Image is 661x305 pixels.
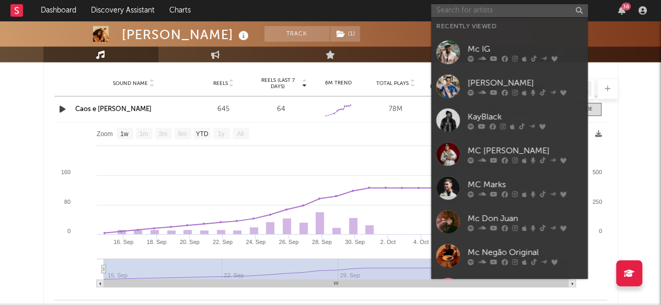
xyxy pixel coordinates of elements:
[198,104,250,115] div: 645
[427,104,479,115] div: 423k
[146,239,166,245] text: 18. Sep
[97,130,113,138] text: Zoom
[436,20,583,33] div: Recently Viewed
[468,212,583,225] div: Mc Don Juan
[255,104,307,115] div: 64
[246,239,265,245] text: 24. Sep
[413,239,428,245] text: 4. Oct
[255,77,301,90] span: Reels (last 7 days)
[592,169,601,175] text: 500
[139,130,148,138] text: 1m
[431,171,588,205] a: MC Marks
[311,239,331,245] text: 28. Sep
[67,228,70,234] text: 0
[345,239,365,245] text: 30. Sep
[431,103,588,137] a: KayBlack
[369,104,422,115] div: 78M
[217,130,224,138] text: 1y
[380,239,395,245] text: 2. Oct
[468,178,583,191] div: MC Marks
[178,130,187,138] text: 6m
[431,69,588,103] a: [PERSON_NAME]
[468,43,583,55] div: Mc IG
[330,26,360,42] button: (1)
[431,35,588,69] a: Mc IG
[468,111,583,123] div: KayBlack
[64,199,70,205] text: 80
[158,130,167,138] text: 3m
[431,137,588,171] a: MC [PERSON_NAME]
[431,4,588,17] input: Search for artists
[468,77,583,89] div: [PERSON_NAME]
[120,130,129,138] text: 1w
[598,228,601,234] text: 0
[431,239,588,273] a: Mc Negão Original
[431,205,588,239] a: Mc Don Juan
[592,199,601,205] text: 250
[264,26,330,42] button: Track
[468,246,583,259] div: Mc Negão Original
[237,130,243,138] text: All
[330,26,361,42] span: ( 1 )
[427,77,473,90] span: Total Engagements
[61,169,70,175] text: 160
[213,239,233,245] text: 22. Sep
[179,239,199,245] text: 20. Sep
[113,239,133,245] text: 16. Sep
[618,6,625,15] button: 38
[279,239,298,245] text: 26. Sep
[468,144,583,157] div: MC [PERSON_NAME]
[195,130,208,138] text: YTD
[621,3,631,10] div: 38
[75,106,152,113] a: Caos e [PERSON_NAME]
[122,26,251,43] div: [PERSON_NAME]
